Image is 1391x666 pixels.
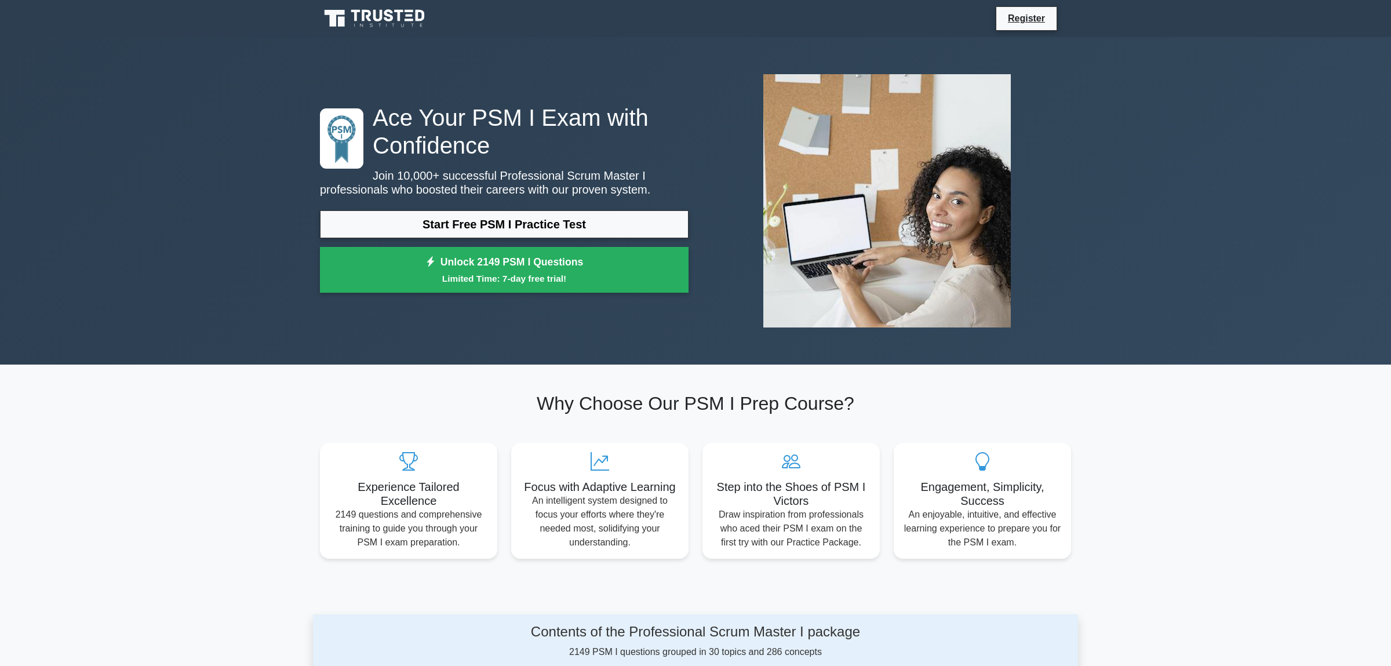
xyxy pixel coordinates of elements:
a: Register [1001,11,1052,26]
small: Limited Time: 7-day free trial! [334,272,674,285]
p: An enjoyable, intuitive, and effective learning experience to prepare you for the PSM I exam. [903,508,1062,549]
h5: Focus with Adaptive Learning [520,480,679,494]
h5: Engagement, Simplicity, Success [903,480,1062,508]
h5: Experience Tailored Excellence [329,480,488,508]
h2: Why Choose Our PSM I Prep Course? [320,392,1071,414]
p: Join 10,000+ successful Professional Scrum Master I professionals who boosted their careers with ... [320,169,689,196]
p: An intelligent system designed to focus your efforts where they're needed most, solidifying your ... [520,494,679,549]
a: Start Free PSM I Practice Test [320,210,689,238]
p: Draw inspiration from professionals who aced their PSM I exam on the first try with our Practice ... [712,508,871,549]
h5: Step into the Shoes of PSM I Victors [712,480,871,508]
h4: Contents of the Professional Scrum Master I package [423,624,968,640]
div: 2149 PSM I questions grouped in 30 topics and 286 concepts [423,624,968,659]
a: Unlock 2149 PSM I QuestionsLimited Time: 7-day free trial! [320,247,689,293]
h1: Ace Your PSM I Exam with Confidence [320,104,689,159]
p: 2149 questions and comprehensive training to guide you through your PSM I exam preparation. [329,508,488,549]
